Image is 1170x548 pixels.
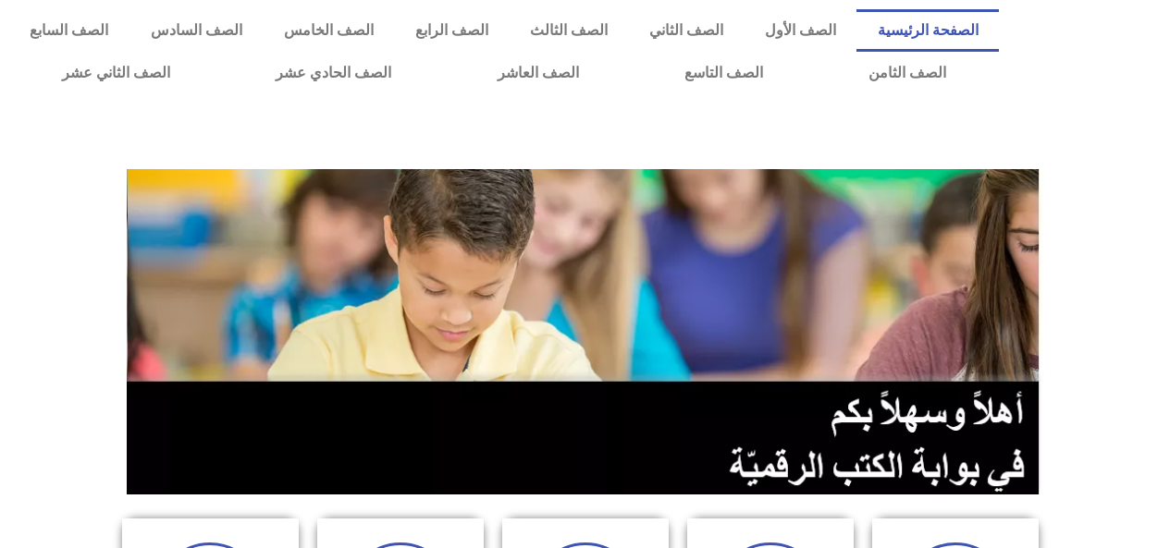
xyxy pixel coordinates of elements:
[509,9,628,52] a: الصف الثالث
[628,9,744,52] a: الصف الثاني
[744,9,856,52] a: الصف الأول
[263,9,394,52] a: الصف الخامس
[816,52,999,94] a: الصف الثامن
[445,52,632,94] a: الصف العاشر
[129,9,263,52] a: الصف السادس
[394,9,509,52] a: الصف الرابع
[632,52,816,94] a: الصف التاسع
[9,52,223,94] a: الصف الثاني عشر
[856,9,999,52] a: الصفحة الرئيسية
[223,52,444,94] a: الصف الحادي عشر
[9,9,129,52] a: الصف السابع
